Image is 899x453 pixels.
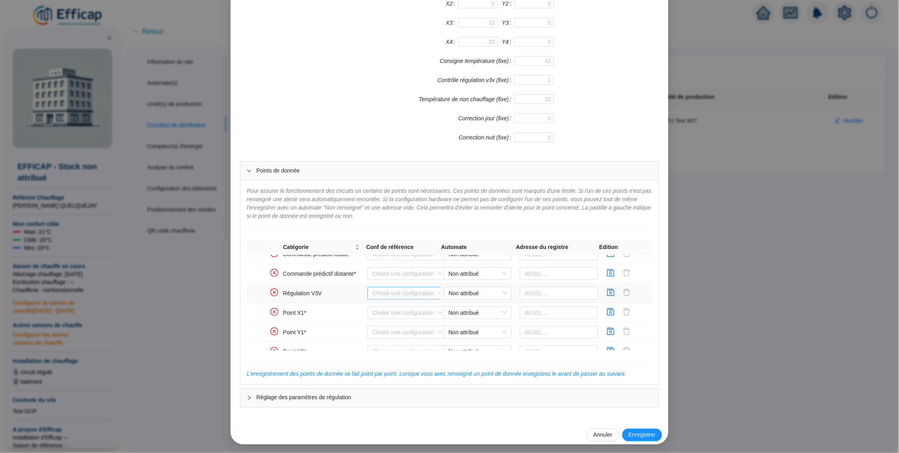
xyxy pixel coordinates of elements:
button: Annuler [587,429,619,441]
span: save [607,327,615,335]
span: Pour assurer le fonctionnement des circuits un certains de points sont nécessaires. Ces points de... [247,188,652,219]
span: Non attribué [449,307,507,319]
input: Contrôle régulation v3v (fixe) [514,75,554,85]
div: Points de donnée [240,162,659,180]
span: close-circle [270,288,278,296]
input: AV101, ... [520,326,598,339]
span: Non attribué [449,287,507,299]
label: Température de non chauffage (fixe) [419,94,514,104]
span: Enregistrer [629,431,656,439]
label: Y4 [502,37,514,47]
th: Adresse du registre [513,240,596,255]
span: expanded [247,169,252,173]
label: X3 [446,18,458,27]
span: save [607,347,615,355]
input: AV101, ... [520,306,598,319]
span: Réglage des paramètres de régulation [256,394,652,402]
span: Points de donnée [256,167,652,175]
input: Température de non chauffage (fixe) [514,94,554,104]
input: Correction jour (fixe) [514,114,554,123]
span: Non attribué [449,346,507,358]
span: Catégorie [283,243,354,251]
label: Y3 [502,18,514,27]
label: Correction jour (fixe) [458,114,514,123]
span: close-circle [270,327,278,335]
th: Conf de référence [363,240,438,255]
th: Catégorie [280,240,363,255]
th: Edition [596,240,646,255]
span: close-circle [270,347,278,355]
div: Réglage des paramètres de régulation [240,389,659,407]
span: Annuler [593,431,612,439]
input: X3 [458,18,498,27]
button: Enregistrer [622,429,662,441]
span: close-circle [270,269,278,277]
input: X4 [458,37,498,47]
td: Point X2* [280,342,365,362]
th: Automate [438,240,513,255]
span: save [607,308,615,316]
input: Consigne température (fixe) [514,56,554,66]
td: Point X1* [280,303,365,323]
span: collapsed [247,396,252,400]
input: AV101, ... [520,287,598,300]
span: save [607,269,615,277]
input: AV101, ... [520,345,598,358]
span: Non attribué [449,326,507,338]
td: Point Y1* [280,323,365,342]
label: X4 [446,37,458,47]
input: Y4 [514,37,554,47]
td: Commande prédictif distante* [280,264,365,284]
span: Non attribué [449,268,507,280]
span: save [607,288,615,296]
label: Consigne température (fixe) [440,56,514,66]
input: Correction nuit (fixe) [514,133,554,142]
label: Contrôle régulation v3v (fixe) [438,75,514,85]
input: AV101, ... [520,267,598,280]
td: Régulation V3V [280,284,365,303]
span: L'enregistrement des points de donnée se fait point par point. Lorsque vous avec renseigné un poi... [247,371,626,377]
label: Correction nuit (fixe) [459,133,514,142]
input: Y3 [514,18,554,27]
span: close-circle [270,308,278,316]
